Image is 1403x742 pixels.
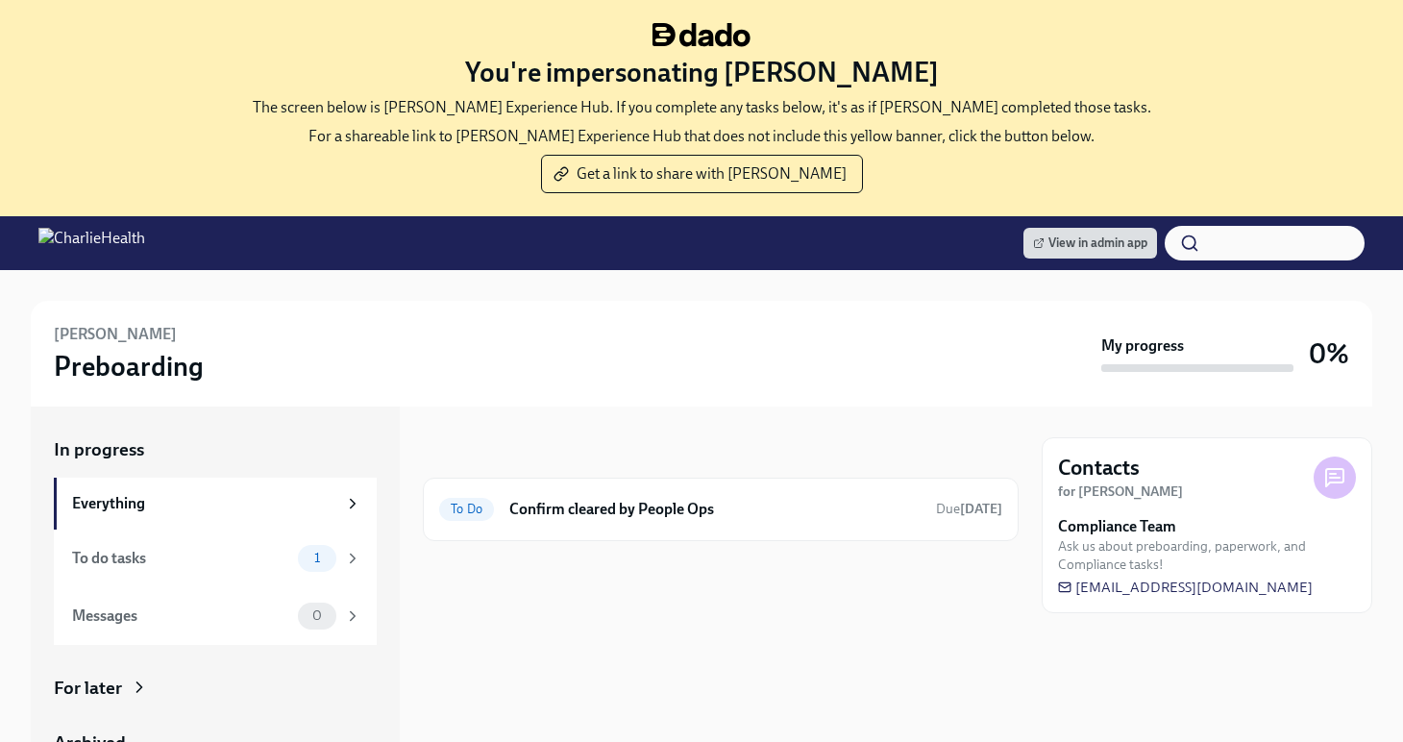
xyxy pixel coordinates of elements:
div: In progress [423,437,513,462]
div: To do tasks [72,548,290,569]
strong: Compliance Team [1058,516,1176,537]
div: Everything [72,493,336,514]
span: To Do [439,502,494,516]
div: Messages [72,606,290,627]
strong: My progress [1101,335,1184,357]
a: Everything [54,478,377,530]
a: Messages0 [54,587,377,645]
span: Due [936,501,1002,517]
a: [EMAIL_ADDRESS][DOMAIN_NAME] [1058,578,1313,597]
div: For later [54,676,122,701]
img: dado [652,23,751,47]
span: Get a link to share with [PERSON_NAME] [557,164,847,184]
h3: 0% [1309,336,1349,371]
a: To DoConfirm cleared by People OpsDue[DATE] [439,494,1002,525]
span: 1 [303,551,332,565]
h4: Contacts [1058,454,1140,482]
strong: [DATE] [960,501,1002,517]
span: Ask us about preboarding, paperwork, and Compliance tasks! [1058,537,1356,574]
p: The screen below is [PERSON_NAME] Experience Hub. If you complete any tasks below, it's as if [PE... [253,97,1151,118]
p: For a shareable link to [PERSON_NAME] Experience Hub that does not include this yellow banner, cl... [308,126,1095,147]
a: For later [54,676,377,701]
button: Get a link to share with [PERSON_NAME] [541,155,863,193]
span: 0 [301,608,333,623]
span: View in admin app [1033,234,1147,253]
span: October 8th, 2025 09:00 [936,500,1002,518]
h6: [PERSON_NAME] [54,324,177,345]
h6: Confirm cleared by People Ops [509,499,921,520]
a: To do tasks1 [54,530,377,587]
strong: for [PERSON_NAME] [1058,483,1183,500]
a: View in admin app [1023,228,1157,259]
a: In progress [54,437,377,462]
h3: You're impersonating [PERSON_NAME] [465,55,939,89]
img: CharlieHealth [38,228,145,259]
h3: Preboarding [54,349,204,383]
